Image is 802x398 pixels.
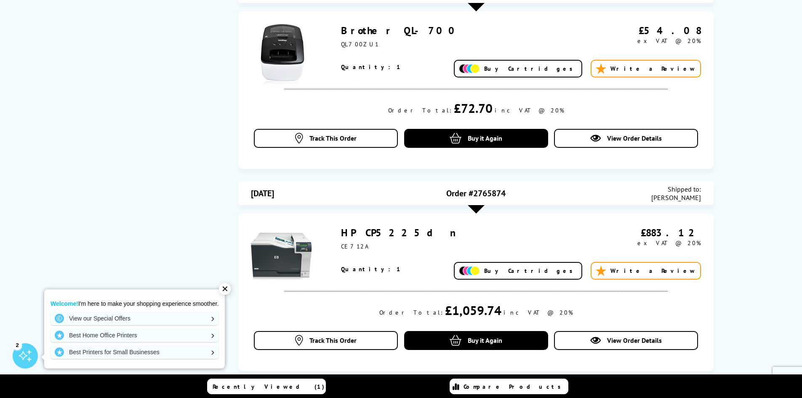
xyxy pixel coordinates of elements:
[591,60,701,77] a: Write a Review
[495,107,564,114] div: inc VAT @ 20%
[484,65,577,72] span: Buy Cartridges
[251,226,314,289] img: HP CP5225dn
[610,267,696,275] span: Write a Review
[464,383,565,390] span: Compare Products
[251,188,274,199] span: [DATE]
[454,100,493,116] div: £72.70
[251,24,314,87] img: Brother QL-700
[254,331,398,350] a: Track This Order
[454,60,582,77] a: Buy Cartridges
[610,65,696,72] span: Write a Review
[450,379,568,394] a: Compare Products
[651,185,701,193] span: Shipped to:
[219,283,231,295] div: ✕
[593,226,701,239] div: £883.12
[504,309,573,316] div: inc VAT @ 20%
[51,312,218,325] a: View our Special Offers
[593,37,701,45] div: ex VAT @ 20%
[341,24,461,37] a: Brother QL-700
[591,262,701,280] a: Write a Review
[51,345,218,359] a: Best Printers for Small Businesses
[459,266,480,276] img: Add Cartridges
[607,336,662,345] span: View Order Details
[379,309,443,316] div: Order Total:
[593,239,701,247] div: ex VAT @ 20%
[468,134,502,142] span: Buy it Again
[468,336,502,345] span: Buy it Again
[388,107,452,114] div: Order Total:
[51,300,218,307] p: I'm here to make your shopping experience smoother.
[254,129,398,148] a: Track This Order
[13,340,22,350] div: 2
[309,336,357,345] span: Track This Order
[446,188,506,199] span: Order #2765874
[651,193,701,202] span: [PERSON_NAME]
[404,129,548,148] a: Buy it Again
[309,134,357,142] span: Track This Order
[445,302,501,318] div: £1,059.74
[554,129,698,148] a: View Order Details
[404,331,548,350] a: Buy it Again
[341,63,402,71] span: Quantity: 1
[459,64,480,74] img: Add Cartridges
[341,265,402,273] span: Quantity: 1
[341,40,593,48] div: QL700ZU1
[213,383,325,390] span: Recently Viewed (1)
[607,134,662,142] span: View Order Details
[454,262,582,280] a: Buy Cartridges
[484,267,577,275] span: Buy Cartridges
[51,300,78,307] strong: Welcome!
[341,243,593,250] div: CE712A
[207,379,326,394] a: Recently Viewed (1)
[51,329,218,342] a: Best Home Office Printers
[593,24,701,37] div: £54.08
[341,226,466,239] a: HP CP5225dn
[554,331,698,350] a: View Order Details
